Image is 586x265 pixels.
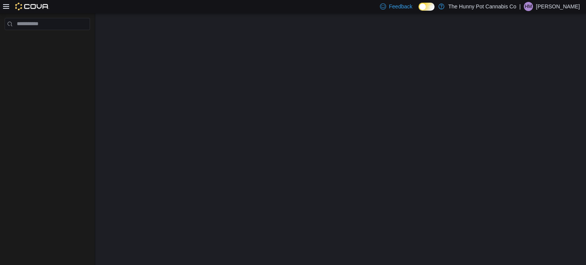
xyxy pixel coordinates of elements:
[419,3,435,11] input: Dark Mode
[5,32,90,50] nav: Complex example
[524,2,533,11] div: Hector Molina
[525,2,532,11] span: HM
[519,2,521,11] p: |
[389,3,412,10] span: Feedback
[536,2,580,11] p: [PERSON_NAME]
[448,2,516,11] p: The Hunny Pot Cannabis Co
[15,3,49,10] img: Cova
